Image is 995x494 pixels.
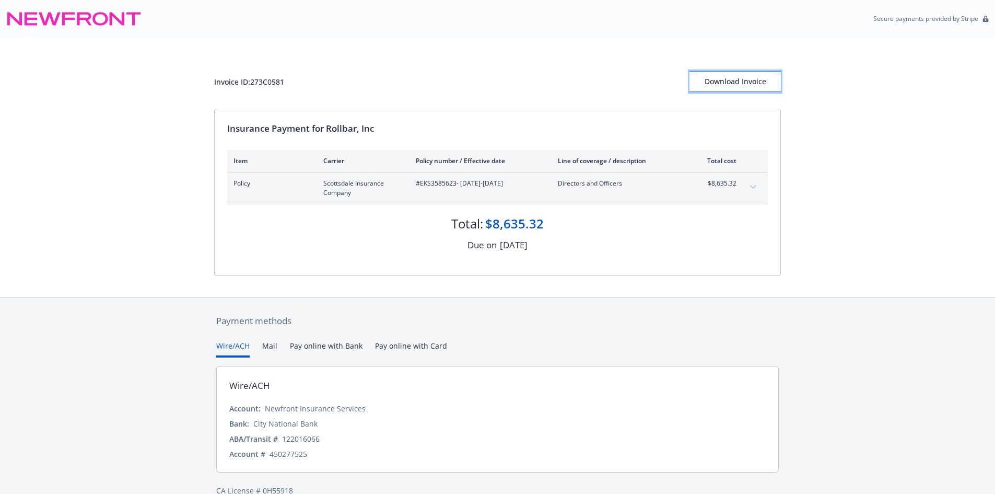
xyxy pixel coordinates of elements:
[290,340,362,358] button: Pay online with Bank
[233,179,307,188] span: Policy
[558,156,681,165] div: Line of coverage / description
[558,179,681,188] span: Directors and Officers
[375,340,447,358] button: Pay online with Card
[253,418,318,429] div: City National Bank
[233,156,307,165] div: Item
[467,238,497,252] div: Due on
[262,340,277,358] button: Mail
[282,433,320,444] div: 122016066
[229,418,249,429] div: Bank:
[697,179,736,188] span: $8,635.32
[323,156,399,165] div: Carrier
[485,215,544,233] div: $8,635.32
[227,122,768,135] div: Insurance Payment for Rollbar, Inc
[323,179,399,198] span: Scottsdale Insurance Company
[229,403,261,414] div: Account:
[416,156,541,165] div: Policy number / Effective date
[229,449,265,459] div: Account #
[689,72,781,91] div: Download Invoice
[216,340,250,358] button: Wire/ACH
[270,449,307,459] div: 450277525
[214,76,284,87] div: Invoice ID: 273C0581
[500,238,528,252] div: [DATE]
[873,14,978,23] p: Secure payments provided by Stripe
[216,314,779,328] div: Payment methods
[265,403,366,414] div: Newfront Insurance Services
[697,156,736,165] div: Total cost
[227,173,768,204] div: PolicyScottsdale Insurance Company#EKS3585623- [DATE]-[DATE]Directors and Officers$8,635.32expand...
[416,179,541,188] span: #EKS3585623 - [DATE]-[DATE]
[451,215,483,233] div: Total:
[229,379,270,393] div: Wire/ACH
[229,433,278,444] div: ABA/Transit #
[689,71,781,92] button: Download Invoice
[745,179,762,196] button: expand content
